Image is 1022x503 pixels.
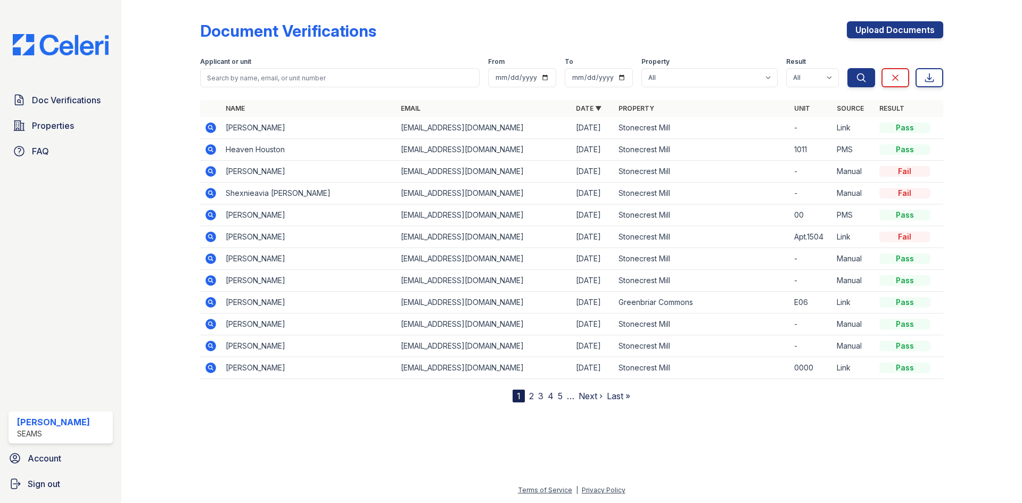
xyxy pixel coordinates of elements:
td: - [790,248,833,270]
img: CE_Logo_Blue-a8612792a0a2168367f1c8372b55b34899dd931a85d93a1a3d3e32e68fde9ad4.png [4,34,117,55]
td: [PERSON_NAME] [221,357,397,379]
div: Pass [879,210,930,220]
td: - [790,161,833,183]
div: Pass [879,275,930,286]
label: Result [786,57,806,66]
td: Manual [833,270,875,292]
td: [PERSON_NAME] [221,226,397,248]
div: Pass [879,253,930,264]
td: [EMAIL_ADDRESS][DOMAIN_NAME] [397,248,572,270]
td: [DATE] [572,183,614,204]
td: 0000 [790,357,833,379]
td: Stonecrest Mill [614,161,789,183]
a: Name [226,104,245,112]
a: Result [879,104,904,112]
td: Stonecrest Mill [614,204,789,226]
td: [PERSON_NAME] [221,204,397,226]
div: | [576,486,578,494]
td: [EMAIL_ADDRESS][DOMAIN_NAME] [397,139,572,161]
td: Stonecrest Mill [614,139,789,161]
a: Account [4,448,117,469]
td: - [790,117,833,139]
span: Account [28,452,61,465]
td: Heaven Houston [221,139,397,161]
div: Pass [879,122,930,133]
td: Manual [833,335,875,357]
td: Link [833,292,875,314]
td: [EMAIL_ADDRESS][DOMAIN_NAME] [397,204,572,226]
div: Fail [879,166,930,177]
td: Shexnieavia [PERSON_NAME] [221,183,397,204]
a: Properties [9,115,113,136]
a: Date ▼ [576,104,601,112]
td: [EMAIL_ADDRESS][DOMAIN_NAME] [397,226,572,248]
td: Stonecrest Mill [614,270,789,292]
td: [DATE] [572,270,614,292]
td: PMS [833,204,875,226]
span: … [567,390,574,402]
td: [DATE] [572,161,614,183]
a: Unit [794,104,810,112]
td: PMS [833,139,875,161]
td: [EMAIL_ADDRESS][DOMAIN_NAME] [397,357,572,379]
a: Email [401,104,421,112]
a: 2 [529,391,534,401]
a: Terms of Service [518,486,572,494]
td: [EMAIL_ADDRESS][DOMAIN_NAME] [397,183,572,204]
td: Stonecrest Mill [614,226,789,248]
td: - [790,270,833,292]
label: From [488,57,505,66]
td: Link [833,357,875,379]
td: [EMAIL_ADDRESS][DOMAIN_NAME] [397,292,572,314]
td: - [790,314,833,335]
input: Search by name, email, or unit number [200,68,480,87]
a: Sign out [4,473,117,494]
label: Property [641,57,670,66]
div: SEAMS [17,428,90,439]
td: [DATE] [572,335,614,357]
td: Stonecrest Mill [614,117,789,139]
td: [DATE] [572,314,614,335]
a: 3 [538,391,543,401]
td: [PERSON_NAME] [221,335,397,357]
td: [DATE] [572,117,614,139]
a: Property [619,104,654,112]
td: Link [833,226,875,248]
td: Apt.1504 [790,226,833,248]
a: 5 [558,391,563,401]
td: [EMAIL_ADDRESS][DOMAIN_NAME] [397,161,572,183]
span: Properties [32,119,74,132]
td: [EMAIL_ADDRESS][DOMAIN_NAME] [397,335,572,357]
td: Manual [833,183,875,204]
td: [PERSON_NAME] [221,292,397,314]
div: Pass [879,362,930,373]
a: Next › [579,391,603,401]
td: [DATE] [572,248,614,270]
label: To [565,57,573,66]
a: 4 [548,391,554,401]
div: Pass [879,319,930,329]
td: 00 [790,204,833,226]
td: Manual [833,161,875,183]
td: Stonecrest Mill [614,357,789,379]
div: Fail [879,188,930,199]
td: [EMAIL_ADDRESS][DOMAIN_NAME] [397,314,572,335]
td: [DATE] [572,357,614,379]
a: Privacy Policy [582,486,625,494]
td: Manual [833,248,875,270]
td: [DATE] [572,292,614,314]
div: Pass [879,144,930,155]
a: FAQ [9,141,113,162]
td: - [790,335,833,357]
a: Source [837,104,864,112]
div: Pass [879,341,930,351]
span: Sign out [28,477,60,490]
td: [EMAIL_ADDRESS][DOMAIN_NAME] [397,270,572,292]
td: Manual [833,314,875,335]
div: 1 [513,390,525,402]
td: [EMAIL_ADDRESS][DOMAIN_NAME] [397,117,572,139]
td: Stonecrest Mill [614,248,789,270]
a: Last » [607,391,630,401]
span: Doc Verifications [32,94,101,106]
